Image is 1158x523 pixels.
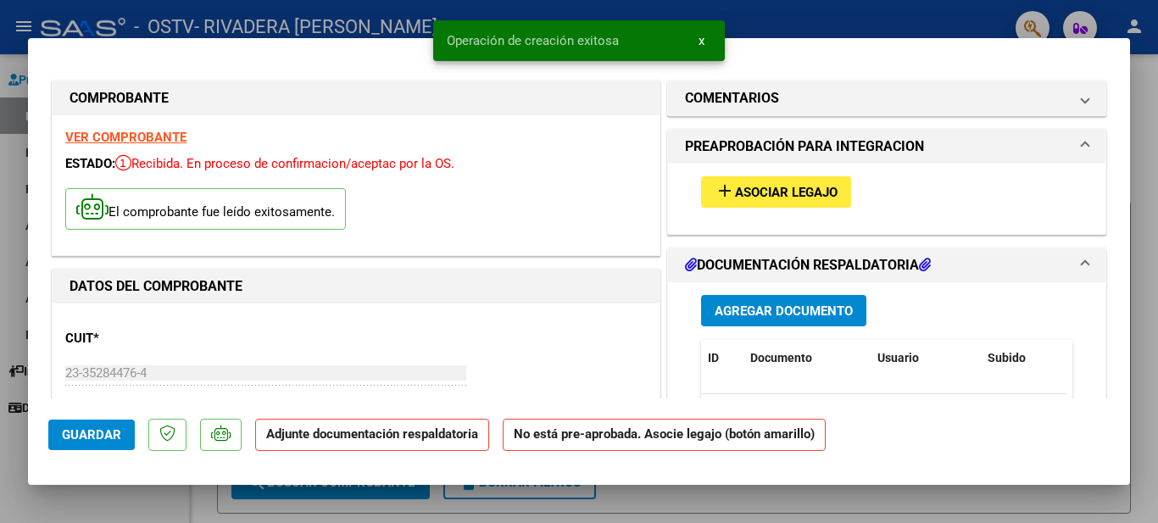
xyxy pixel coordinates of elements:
[266,426,478,442] strong: Adjunte documentación respaldatoria
[685,25,718,56] button: x
[65,188,346,230] p: El comprobante fue leído exitosamente.
[743,340,871,376] datatable-header-cell: Documento
[750,351,812,364] span: Documento
[115,156,454,171] span: Recibida. En proceso de confirmacion/aceptac por la OS.
[48,420,135,450] button: Guardar
[668,164,1105,234] div: PREAPROBACIÓN PARA INTEGRACION
[65,329,240,348] p: CUIT
[701,295,866,326] button: Agregar Documento
[701,176,851,208] button: Asociar Legajo
[715,303,853,319] span: Agregar Documento
[685,136,924,157] h1: PREAPROBACIÓN PARA INTEGRACION
[708,351,719,364] span: ID
[62,427,121,442] span: Guardar
[668,130,1105,164] mat-expansion-panel-header: PREAPROBACIÓN PARA INTEGRACION
[70,278,242,294] strong: DATOS DEL COMPROBANTE
[988,351,1026,364] span: Subido
[871,340,981,376] datatable-header-cell: Usuario
[65,130,187,145] a: VER COMPROBANTE
[1066,340,1150,376] datatable-header-cell: Acción
[685,88,779,108] h1: COMENTARIOS
[503,419,826,452] strong: No está pre-aprobada. Asocie legajo (botón amarillo)
[699,33,704,48] span: x
[715,181,735,201] mat-icon: add
[701,340,743,376] datatable-header-cell: ID
[735,185,838,200] span: Asociar Legajo
[70,90,169,106] strong: COMPROBANTE
[685,255,931,275] h1: DOCUMENTACIÓN RESPALDATORIA
[668,81,1105,115] mat-expansion-panel-header: COMENTARIOS
[447,32,619,49] span: Operación de creación exitosa
[877,351,919,364] span: Usuario
[981,340,1066,376] datatable-header-cell: Subido
[668,248,1105,282] mat-expansion-panel-header: DOCUMENTACIÓN RESPALDATORIA
[701,394,1066,437] div: No data to display
[65,156,115,171] span: ESTADO:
